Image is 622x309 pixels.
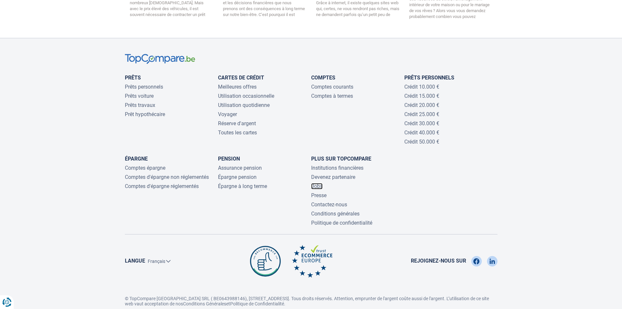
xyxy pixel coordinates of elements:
[249,245,282,278] img: Be commerce TopCompare
[125,84,163,90] a: Prêts personnels
[218,102,270,108] a: Utilisation quotidienne
[183,301,226,306] a: Conditions Générales
[311,75,335,81] a: Comptes
[125,102,155,108] a: Prêts travaux
[218,129,257,136] a: Toutes les cartes
[311,183,323,189] a: Jobs
[125,291,497,306] p: © TopCompare [GEOGRAPHIC_DATA] SRL ( BE0643988146), [STREET_ADDRESS]. Tous droits réservés. Atten...
[311,220,372,226] a: Politique de confidentialité
[473,256,479,266] img: Facebook TopCompare
[311,201,347,208] a: Contactez-nous
[218,156,240,162] a: Pension
[230,301,284,306] a: Politique de Confidentialité
[218,183,267,189] a: Épargne à long terme
[404,102,439,108] a: Crédit 20.000 €
[490,256,495,266] img: LinkedIn TopCompare
[311,174,355,180] a: Devenez partenaire
[218,75,264,81] a: Cartes de Crédit
[311,211,360,217] a: Conditions générales
[125,54,195,64] img: TopCompare
[404,93,439,99] a: Crédit 15.000 €
[311,93,353,99] a: Comptes à termes
[125,156,148,162] a: Épargne
[218,111,237,117] a: Voyager
[311,165,363,171] a: Institutions financières
[218,174,257,180] a: Épargne pension
[125,257,145,265] label: Langue
[404,111,439,117] a: Crédit 25.000 €
[404,75,454,81] a: Prêts personnels
[125,93,154,99] a: Prêts voiture
[292,245,332,278] img: Ecommerce Europe TopCompare
[125,165,165,171] a: Comptes épargne
[404,120,439,127] a: Crédit 30.000 €
[125,183,199,189] a: Comptes d'épargne réglementés
[218,120,256,127] a: Réserve d'argent
[125,75,141,81] a: Prêts
[125,174,209,180] a: Comptes d'épargne non réglementés
[404,84,439,90] a: Crédit 10.000 €
[311,192,327,198] a: Presse
[311,84,353,90] a: Comptes courants
[311,156,371,162] a: Plus sur TopCompare
[218,93,274,99] a: Utilisation occasionnelle
[411,257,466,265] span: Rejoignez-nous sur
[218,84,257,90] a: Meilleures offres
[218,165,262,171] a: Assurance pension
[404,129,439,136] a: Crédit 40.000 €
[125,111,165,117] a: Prêt hypothécaire
[404,139,439,145] a: Crédit 50.000 €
